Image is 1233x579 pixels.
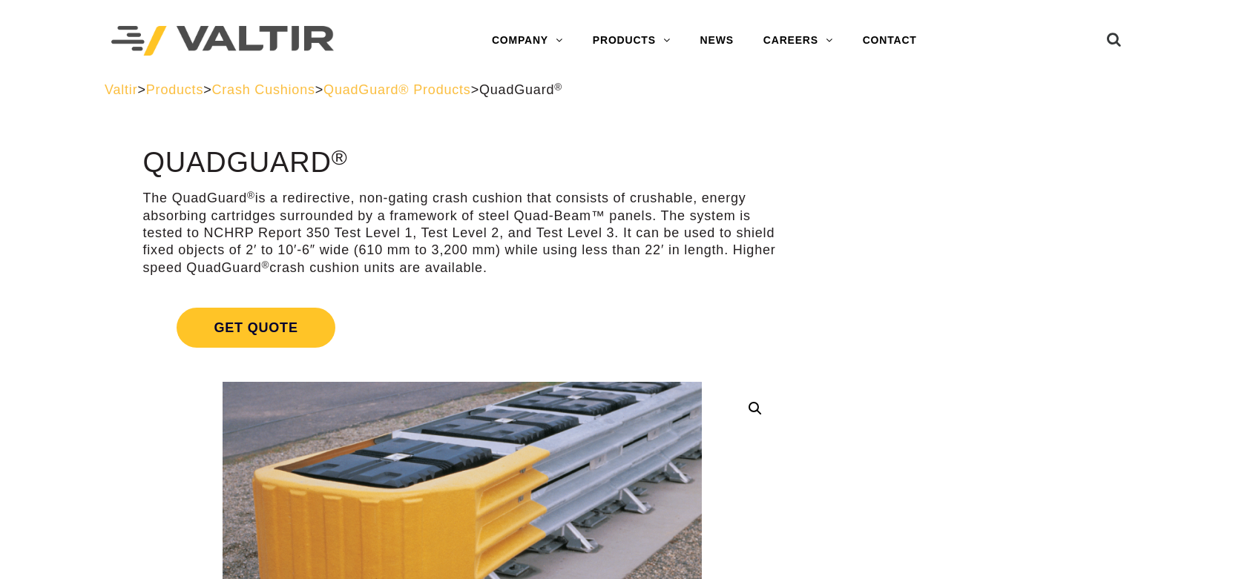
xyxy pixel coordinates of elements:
[685,26,749,56] a: NEWS
[111,26,334,56] img: Valtir
[142,190,782,277] p: The QuadGuard is a redirective, non-gating crash cushion that consists of crushable, energy absor...
[578,26,685,56] a: PRODUCTS
[105,82,1128,99] div: > > > >
[479,82,562,97] span: QuadGuard
[554,82,562,93] sup: ®
[212,82,315,97] a: Crash Cushions
[142,290,782,365] a: Get Quote
[848,26,932,56] a: CONTACT
[477,26,578,56] a: COMPANY
[262,259,270,271] sup: ®
[247,190,255,201] sup: ®
[142,148,782,179] h1: QuadGuard
[146,82,203,97] a: Products
[177,308,335,348] span: Get Quote
[323,82,471,97] a: QuadGuard® Products
[105,82,137,97] a: Valtir
[332,145,348,169] sup: ®
[749,26,848,56] a: CAREERS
